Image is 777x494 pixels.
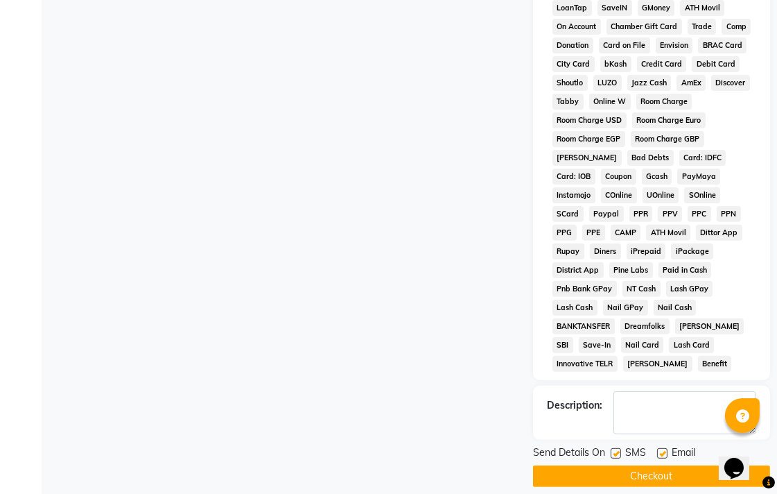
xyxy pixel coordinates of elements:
[589,206,624,222] span: Paypal
[552,19,601,35] span: On Account
[717,206,741,222] span: PPN
[629,206,653,222] span: PPR
[658,262,712,278] span: Paid in Cash
[632,112,706,128] span: Room Charge Euro
[593,75,622,91] span: LUZO
[533,445,605,463] span: Send Details On
[677,169,720,185] span: PayMaya
[552,94,584,110] span: Tabby
[722,19,751,35] span: Comp
[582,225,605,241] span: PPE
[675,318,744,334] span: [PERSON_NAME]
[684,187,720,203] span: SOnline
[611,225,641,241] span: CAMP
[552,244,584,259] span: Rupay
[552,206,584,222] span: SCard
[692,56,740,72] span: Debit Card
[547,398,602,413] div: Description:
[656,37,693,53] span: Envision
[609,262,653,278] span: Pine Labs
[688,206,711,222] span: PPC
[636,94,692,110] span: Room Charge
[643,187,679,203] span: UOnline
[601,187,637,203] span: COnline
[589,94,631,110] span: Online W
[679,150,726,166] span: Card: IDFC
[623,356,692,372] span: [PERSON_NAME]
[698,356,732,372] span: Benefit
[552,300,597,316] span: Lash Cash
[631,131,704,147] span: Room Charge GBP
[620,318,670,334] span: Dreamfolks
[603,300,648,316] span: Nail GPay
[552,37,593,53] span: Donation
[599,37,650,53] span: Card on File
[646,225,690,241] span: ATH Movil
[654,300,697,316] span: Nail Cash
[621,337,664,353] span: Nail Card
[711,75,750,91] span: Discover
[658,206,682,222] span: PPV
[672,445,695,463] span: Email
[625,445,646,463] span: SMS
[627,244,666,259] span: iPrepaid
[719,438,763,480] iframe: chat widget
[601,169,636,185] span: Coupon
[642,169,672,185] span: Gcash
[627,150,674,166] span: Bad Debts
[552,281,617,297] span: Pnb Bank GPay
[552,169,595,185] span: Card: IOB
[637,56,687,72] span: Credit Card
[552,225,577,241] span: PPG
[552,131,625,147] span: Room Charge EGP
[688,19,717,35] span: Trade
[552,356,618,372] span: Innovative TELR
[552,56,595,72] span: City Card
[676,75,706,91] span: AmEx
[579,337,616,353] span: Save-In
[552,150,622,166] span: [PERSON_NAME]
[552,112,627,128] span: Room Charge USD
[600,56,631,72] span: bKash
[622,281,661,297] span: NT Cash
[552,75,588,91] span: Shoutlo
[590,244,621,259] span: Diners
[552,262,604,278] span: District App
[669,337,714,353] span: Lash Card
[627,75,672,91] span: Jazz Cash
[552,318,615,334] span: BANKTANSFER
[696,225,742,241] span: Dittor App
[698,37,747,53] span: BRAC Card
[533,466,770,487] button: Checkout
[552,337,573,353] span: SBI
[666,281,713,297] span: Lash GPay
[606,19,682,35] span: Chamber Gift Card
[671,244,713,259] span: iPackage
[552,187,595,203] span: Instamojo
